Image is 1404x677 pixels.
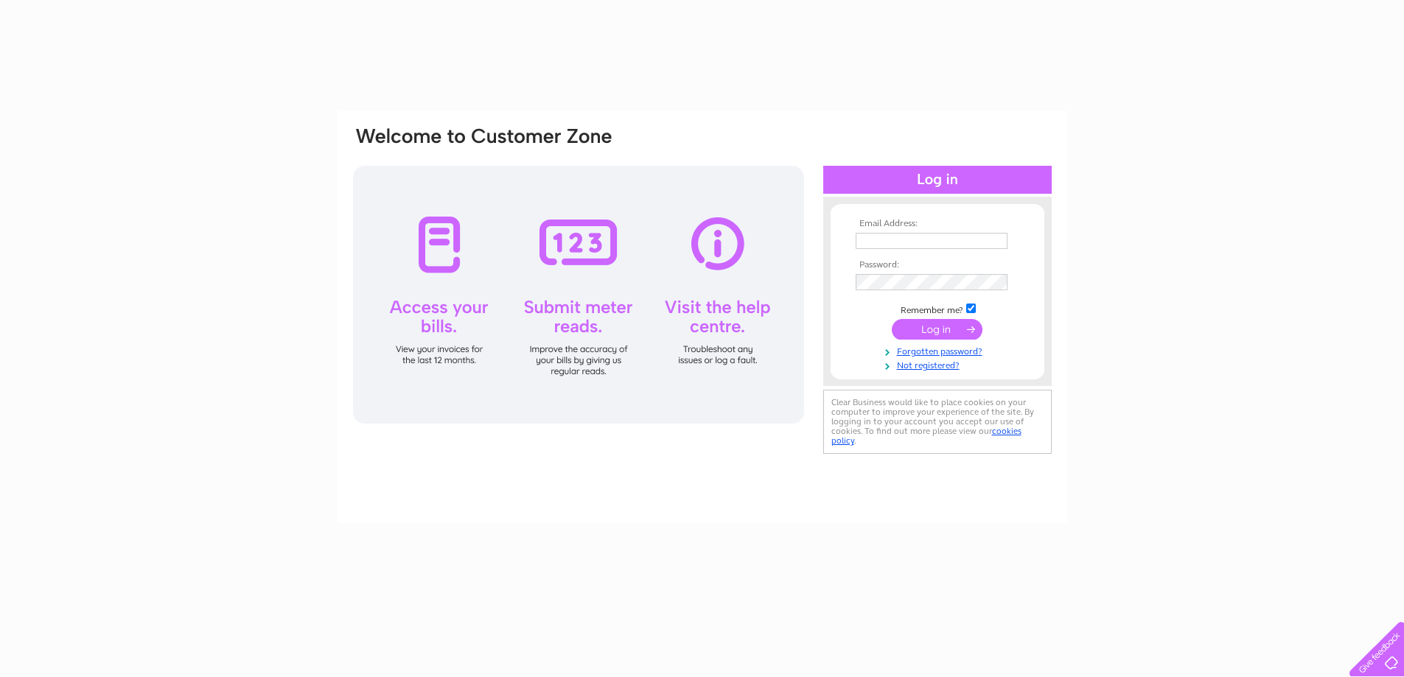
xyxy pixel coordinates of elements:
[823,390,1052,454] div: Clear Business would like to place cookies on your computer to improve your experience of the sit...
[856,343,1023,357] a: Forgotten password?
[892,319,982,340] input: Submit
[856,357,1023,371] a: Not registered?
[852,301,1023,316] td: Remember me?
[852,260,1023,270] th: Password:
[852,219,1023,229] th: Email Address:
[831,426,1021,446] a: cookies policy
